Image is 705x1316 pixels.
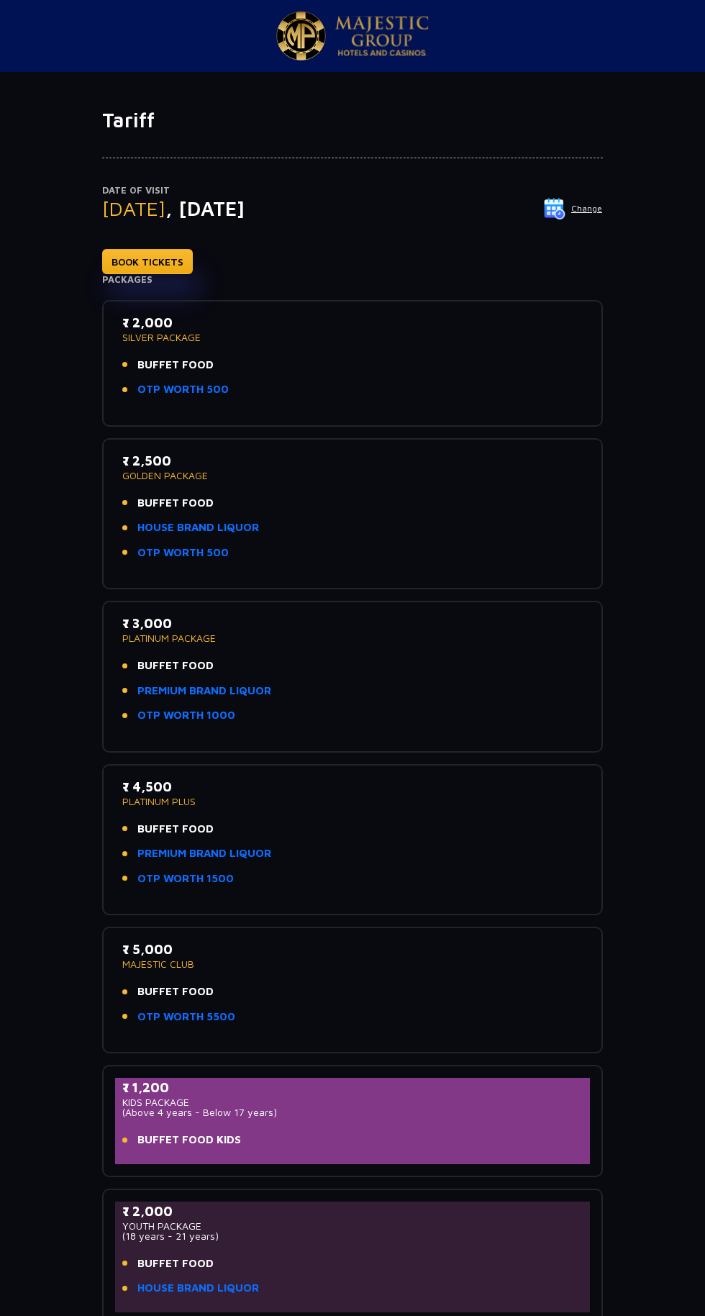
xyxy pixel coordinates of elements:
[102,274,603,286] h4: Packages
[137,658,214,674] span: BUFFET FOOD
[122,940,583,959] p: ₹ 5,000
[122,313,583,332] p: ₹ 2,000
[335,16,429,56] img: Majestic Pride
[137,1132,241,1148] span: BUFFET FOOD KIDS
[102,108,603,132] h1: Tariff
[137,495,214,512] span: BUFFET FOOD
[137,871,234,887] a: OTP WORTH 1500
[122,451,583,471] p: ₹ 2,500
[122,1078,583,1097] p: ₹ 1,200
[102,249,193,274] a: BOOK TICKETS
[276,12,326,60] img: Majestic Pride
[137,1280,259,1297] a: HOUSE BRAND LIQUOR
[137,545,229,561] a: OTP WORTH 500
[137,707,235,724] a: OTP WORTH 1000
[137,821,214,838] span: BUFFET FOOD
[102,183,603,198] p: Date of Visit
[122,1221,583,1231] p: YOUTH PACKAGE
[165,196,245,220] span: , [DATE]
[137,845,271,862] a: PREMIUM BRAND LIQUOR
[122,1231,583,1241] p: (18 years - 21 years)
[122,633,583,643] p: PLATINUM PACKAGE
[122,1097,583,1107] p: KIDS PACKAGE
[137,984,214,1000] span: BUFFET FOOD
[122,614,583,633] p: ₹ 3,000
[122,777,583,797] p: ₹ 4,500
[122,959,583,969] p: MAJESTIC CLUB
[102,196,165,220] span: [DATE]
[122,332,583,342] p: SILVER PACKAGE
[137,683,271,699] a: PREMIUM BRAND LIQUOR
[137,1009,235,1025] a: OTP WORTH 5500
[122,1202,583,1221] p: ₹ 2,000
[137,357,214,373] span: BUFFET FOOD
[122,471,583,481] p: GOLDEN PACKAGE
[122,1107,583,1117] p: (Above 4 years - Below 17 years)
[137,519,259,536] a: HOUSE BRAND LIQUOR
[137,381,229,398] a: OTP WORTH 500
[137,1256,214,1272] span: BUFFET FOOD
[543,197,603,220] button: Change
[122,797,583,807] p: PLATINUM PLUS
